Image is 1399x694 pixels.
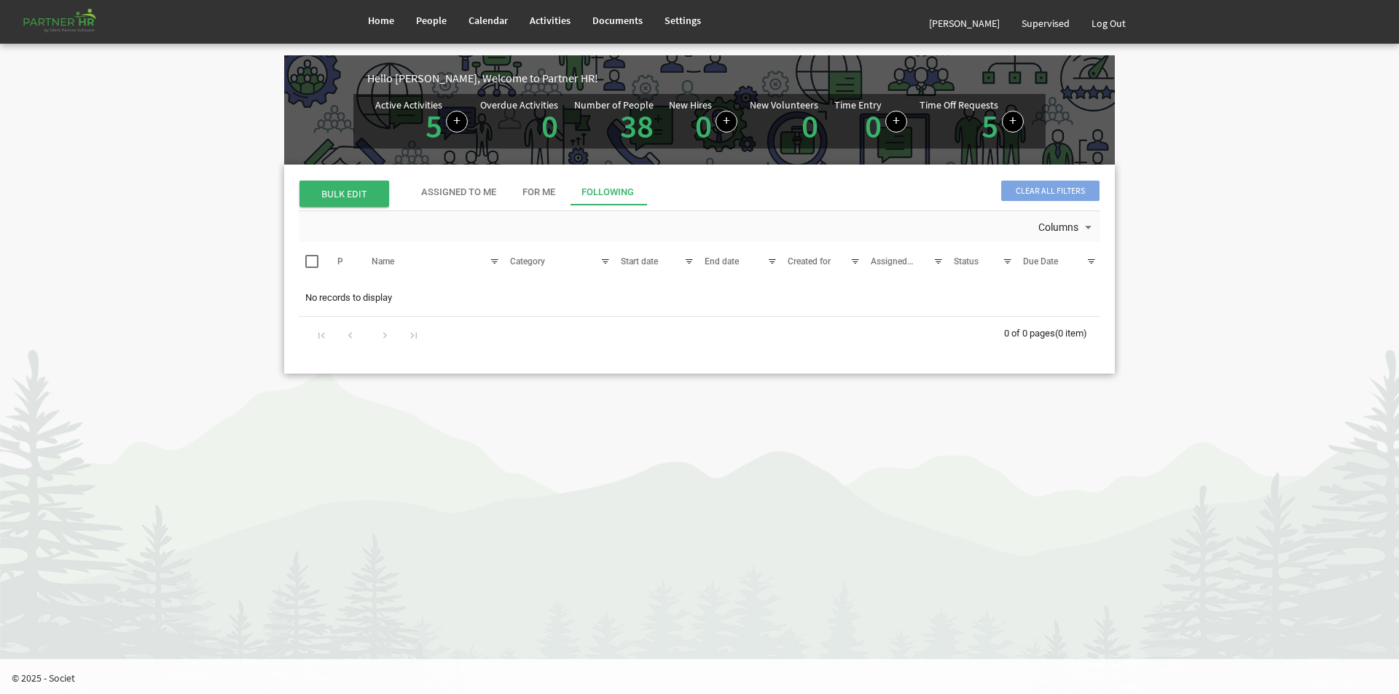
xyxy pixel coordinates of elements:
div: Time Off Requests [920,100,998,110]
button: Columns [1035,218,1098,237]
a: 5 [981,106,998,146]
div: Activities assigned to you for which the Due Date is passed [480,100,562,143]
span: Calendar [469,14,508,27]
div: Go to last page [404,324,423,344]
a: 38 [620,106,654,146]
div: 0 of 0 pages (0 item) [1004,317,1100,347]
span: P [337,256,343,267]
div: Total number of active people in Partner HR [574,100,657,143]
div: Number of active Activities in Partner HR [375,100,468,143]
a: Create a new Activity [446,111,468,133]
a: 0 [695,106,712,146]
div: Go to previous page [340,324,360,344]
div: Go to next page [375,324,395,344]
span: (0 item) [1055,328,1087,339]
span: Name [372,256,394,267]
div: Number of Time Entries [834,100,907,143]
span: Supervised [1022,17,1070,30]
span: Activities [530,14,571,27]
div: Columns [1035,211,1098,242]
p: © 2025 - Societ [12,671,1399,685]
span: Documents [592,14,643,27]
span: Assigned to [871,256,917,267]
a: Supervised [1011,3,1081,44]
a: [PERSON_NAME] [918,3,1011,44]
a: 0 [541,106,558,146]
div: Number of active time off requests [920,100,1024,143]
div: New Volunteers [750,100,818,110]
td: No records to display [299,284,1100,312]
a: 0 [865,106,882,146]
a: 0 [802,106,818,146]
a: 5 [426,106,442,146]
div: Time Entry [834,100,882,110]
div: tab-header [408,179,1210,205]
div: Active Activities [375,100,442,110]
span: End date [705,256,739,267]
span: Columns [1037,218,1080,237]
div: Number of People [574,100,654,110]
div: Following [581,186,634,200]
a: Add new person to Partner HR [716,111,737,133]
div: For Me [522,186,555,200]
span: Clear all filters [1001,181,1100,201]
div: Overdue Activities [480,100,558,110]
span: Due Date [1023,256,1058,267]
span: Category [510,256,545,267]
div: Go to first page [312,324,332,344]
a: Log hours [885,111,907,133]
a: Log Out [1081,3,1137,44]
span: Created for [788,256,831,267]
span: 0 of 0 pages [1004,328,1055,339]
span: Status [954,256,979,267]
div: Assigned To Me [421,186,496,200]
div: Volunteer hired in the last 7 days [750,100,822,143]
div: New Hires [669,100,712,110]
div: People hired in the last 7 days [669,100,737,143]
span: Settings [665,14,701,27]
span: People [416,14,447,27]
span: Start date [621,256,658,267]
span: Home [368,14,394,27]
div: Hello [PERSON_NAME], Welcome to Partner HR! [367,70,1115,87]
a: Create a new time off request [1002,111,1024,133]
span: BULK EDIT [299,181,389,207]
